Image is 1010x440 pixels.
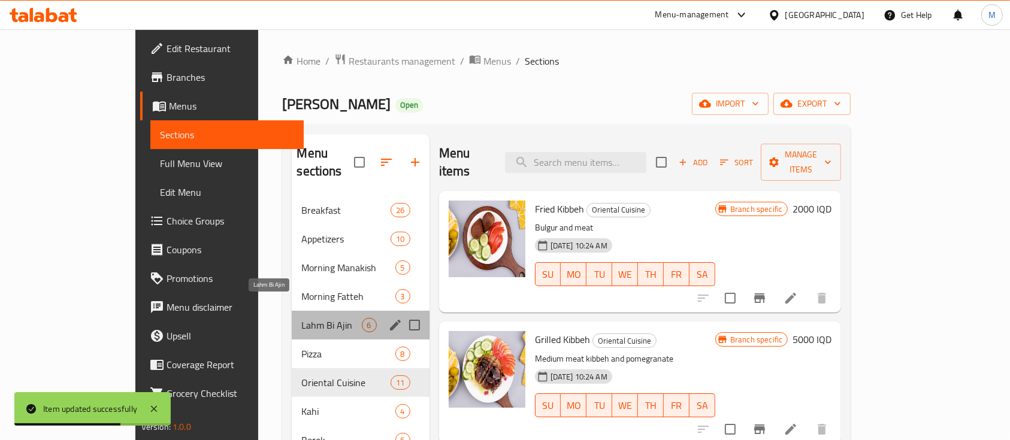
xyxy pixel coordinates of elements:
[701,96,759,111] span: import
[167,242,295,257] span: Coupons
[460,54,464,68] li: /
[292,397,429,426] div: Kahi4
[395,260,410,275] div: items
[169,99,295,113] span: Menus
[586,262,612,286] button: TU
[282,53,851,69] nav: breadcrumb
[301,318,361,332] span: Lahm Bi Ajin
[516,54,520,68] li: /
[591,266,607,283] span: TU
[643,266,659,283] span: TH
[612,262,638,286] button: WE
[347,150,372,175] span: Select all sections
[725,334,787,345] span: Branch specific
[301,347,395,361] span: Pizza
[362,320,376,331] span: 6
[617,266,633,283] span: WE
[664,262,690,286] button: FR
[770,147,831,177] span: Manage items
[292,311,429,339] div: Lahm Bi Ajin6edit
[292,368,429,397] div: Oriental Cuisine11
[160,128,295,142] span: Sections
[334,53,455,69] a: Restaurants management
[674,153,712,172] span: Add item
[386,316,404,334] button: edit
[140,235,304,264] a: Coupons
[396,291,410,302] span: 3
[783,96,841,111] span: export
[664,393,690,417] button: FR
[167,357,295,372] span: Coverage Report
[160,185,295,199] span: Edit Menu
[297,144,353,180] h2: Menu sections
[483,54,511,68] span: Menus
[720,156,753,169] span: Sort
[292,339,429,368] div: Pizza8
[561,262,586,286] button: MO
[566,397,582,414] span: MO
[140,379,304,408] a: Grocery Checklist
[525,54,559,68] span: Sections
[690,393,715,417] button: SA
[167,214,295,228] span: Choice Groups
[793,331,831,348] h6: 5000 IQD
[988,8,996,22] span: M
[587,203,650,217] span: Oriental Cuisine
[540,397,557,414] span: SU
[301,289,395,304] div: Morning Fatteh
[761,144,841,181] button: Manage items
[612,393,638,417] button: WE
[649,150,674,175] span: Select section
[396,262,410,274] span: 5
[638,393,664,417] button: TH
[391,203,410,217] div: items
[391,233,409,245] span: 10
[784,422,798,436] a: Edit menu item
[167,70,295,84] span: Branches
[535,200,584,218] span: Fried Kibbeh
[301,404,395,418] span: Kahi
[150,120,304,149] a: Sections
[718,286,743,311] span: Select to update
[617,397,633,414] span: WE
[540,266,557,283] span: SU
[655,8,729,22] div: Menu-management
[391,375,410,390] div: items
[643,397,659,414] span: TH
[150,178,304,207] a: Edit Menu
[773,93,851,115] button: export
[372,148,401,177] span: Sort sections
[535,330,590,348] span: Grilled Kibbeh
[301,232,391,246] span: Appetizers
[292,224,429,253] div: Appetizers10
[669,266,685,283] span: FR
[808,284,836,312] button: delete
[674,153,712,172] button: Add
[638,262,664,286] button: TH
[292,196,429,224] div: Breakfast26
[745,284,774,312] button: Branch-specific-item
[150,149,304,178] a: Full Menu View
[167,300,295,314] span: Menu disclaimer
[140,321,304,350] a: Upsell
[362,318,377,332] div: items
[160,156,295,171] span: Full Menu View
[167,271,295,286] span: Promotions
[167,329,295,343] span: Upsell
[396,406,410,417] span: 4
[391,205,409,216] span: 26
[694,266,710,283] span: SA
[301,260,395,275] span: Morning Manakish
[167,41,295,56] span: Edit Restaurant
[395,100,423,110] span: Open
[546,240,612,251] span: [DATE] 10:24 AM
[167,386,295,400] span: Grocery Checklist
[690,262,715,286] button: SA
[391,232,410,246] div: items
[566,266,582,283] span: MO
[725,204,787,215] span: Branch specific
[140,34,304,63] a: Edit Restaurant
[669,397,685,414] span: FR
